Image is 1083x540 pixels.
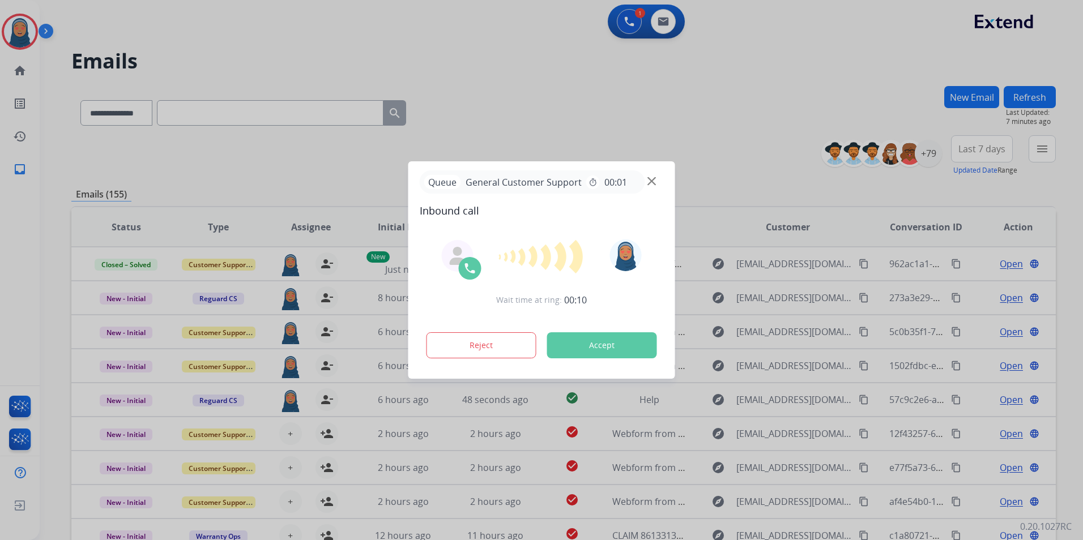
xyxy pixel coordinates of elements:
[1020,520,1072,533] p: 0.20.1027RC
[461,175,586,189] span: General Customer Support
[604,175,627,189] span: 00:01
[564,293,587,307] span: 00:10
[463,262,477,275] img: call-icon
[449,247,467,265] img: agent-avatar
[547,332,657,358] button: Accept
[647,177,656,186] img: close-button
[420,203,664,218] span: Inbound call
[496,294,562,306] span: Wait time at ring:
[424,175,461,189] p: Queue
[609,239,641,271] img: avatar
[589,178,598,187] mat-icon: timer
[427,332,536,358] button: Reject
